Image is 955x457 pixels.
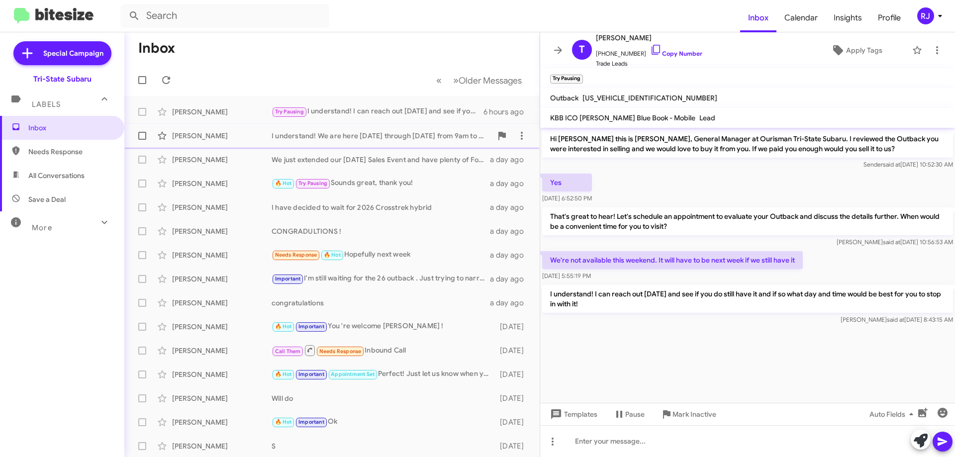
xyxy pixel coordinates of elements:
[805,41,907,59] button: Apply Tags
[490,226,532,236] div: a day ago
[272,202,490,212] div: I have decided to wait for 2026 Crosstrek hybrid
[298,323,324,330] span: Important
[863,161,953,168] span: Sender [DATE] 10:52:30 AM
[28,194,66,204] span: Save a Deal
[596,59,702,69] span: Trade Leads
[483,107,532,117] div: 6 hours ago
[272,321,495,332] div: You 're welcome [PERSON_NAME] !
[625,405,645,423] span: Pause
[699,113,715,122] span: Lead
[582,93,717,102] span: [US_VEHICLE_IDENTIFICATION_NUMBER]
[542,207,953,235] p: That's great to hear! Let's schedule an appointment to evaluate your Outback and discuss the deta...
[172,250,272,260] div: [PERSON_NAME]
[846,41,882,59] span: Apply Tags
[550,113,695,122] span: KBB ICO [PERSON_NAME] Blue Book - Mobile
[272,368,495,380] div: Perfect! Just let us know when you arrive around 1 or 2, and we'll be ready to assist you. Lookin...
[596,32,702,44] span: [PERSON_NAME]
[272,273,490,284] div: I'm still waiting for the 26 outback . Just trying to narrow down where I will purchase
[542,285,953,313] p: I understand! I can reach out [DATE] and see if you do still have it and if so what day and time ...
[542,174,592,191] p: Yes
[32,100,61,109] span: Labels
[172,441,272,451] div: [PERSON_NAME]
[542,194,592,202] span: [DATE] 6:52:50 PM
[275,108,304,115] span: Try Pausing
[542,272,591,279] span: [DATE] 5:55:19 PM
[272,106,483,117] div: I understand! I can reach out [DATE] and see if you do still have it and if so what day and time ...
[28,171,85,181] span: All Conversations
[172,131,272,141] div: [PERSON_NAME]
[138,40,175,56] h1: Inbox
[32,223,52,232] span: More
[490,250,532,260] div: a day ago
[272,441,495,451] div: S
[172,155,272,165] div: [PERSON_NAME]
[826,3,870,32] a: Insights
[33,74,92,84] div: Tri-State Subaru
[869,405,917,423] span: Auto Fields
[495,346,532,356] div: [DATE]
[542,130,953,158] p: Hi [PERSON_NAME] this is [PERSON_NAME], General Manager at Ourisman Tri-State Subaru. I reviewed ...
[172,107,272,117] div: [PERSON_NAME]
[275,371,292,377] span: 🔥 Hot
[490,274,532,284] div: a day ago
[490,155,532,165] div: a day ago
[28,123,113,133] span: Inbox
[550,93,578,102] span: Outback
[883,161,900,168] span: said at
[495,441,532,451] div: [DATE]
[272,393,495,403] div: Will do
[275,348,301,355] span: Call Them
[331,371,375,377] span: Appointment Set
[172,298,272,308] div: [PERSON_NAME]
[542,251,803,269] p: We're not available this weekend. It will have to be next week if we still have it
[447,70,528,91] button: Next
[172,346,272,356] div: [PERSON_NAME]
[841,316,953,323] span: [PERSON_NAME] [DATE] 8:43:15 AM
[495,369,532,379] div: [DATE]
[275,180,292,186] span: 🔥 Hot
[490,202,532,212] div: a day ago
[172,274,272,284] div: [PERSON_NAME]
[272,249,490,261] div: Hopefully next week
[275,275,301,282] span: Important
[275,252,317,258] span: Needs Response
[324,252,341,258] span: 🔥 Hot
[298,180,327,186] span: Try Pausing
[172,322,272,332] div: [PERSON_NAME]
[319,348,362,355] span: Needs Response
[917,7,934,24] div: RJ
[272,131,492,141] div: I understand! We are here [DATE] through [DATE] from 9am to 7pm and then [DATE] we are here from ...
[490,179,532,188] div: a day ago
[596,44,702,59] span: [PHONE_NUMBER]
[272,178,490,189] div: Sounds great, thank you!
[172,179,272,188] div: [PERSON_NAME]
[495,322,532,332] div: [DATE]
[459,75,522,86] span: Older Messages
[495,417,532,427] div: [DATE]
[579,42,585,58] span: T
[883,238,900,246] span: said at
[272,155,490,165] div: We just extended our [DATE] Sales Event and have plenty of Forester Hybrid models in-stock! Let's...
[436,74,442,87] span: «
[909,7,944,24] button: RJ
[861,405,925,423] button: Auto Fields
[172,393,272,403] div: [PERSON_NAME]
[28,147,113,157] span: Needs Response
[172,202,272,212] div: [PERSON_NAME]
[298,419,324,425] span: Important
[490,298,532,308] div: a day ago
[43,48,103,58] span: Special Campaign
[172,417,272,427] div: [PERSON_NAME]
[776,3,826,32] a: Calendar
[120,4,329,28] input: Search
[13,41,111,65] a: Special Campaign
[837,238,953,246] span: [PERSON_NAME] [DATE] 10:56:53 AM
[740,3,776,32] a: Inbox
[172,226,272,236] div: [PERSON_NAME]
[453,74,459,87] span: »
[272,298,490,308] div: congratulations
[540,405,605,423] button: Templates
[272,344,495,357] div: Inbound Call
